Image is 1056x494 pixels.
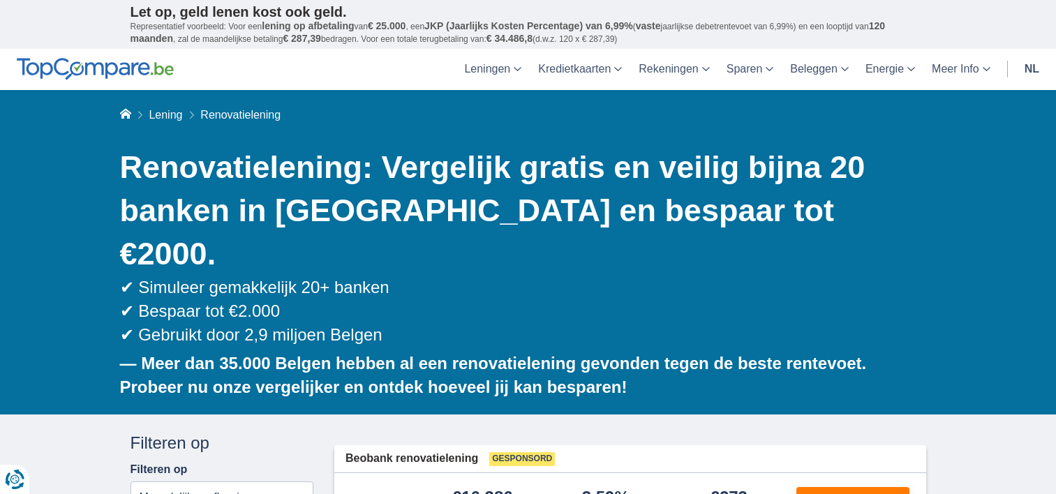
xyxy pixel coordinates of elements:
label: Filteren op [131,463,188,476]
p: Representatief voorbeeld: Voor een van , een ( jaarlijkse debetrentevoet van 6,99%) en een loopti... [131,20,926,45]
a: Rekeningen [630,49,717,90]
h1: Renovatielening: Vergelijk gratis en veilig bijna 20 banken in [GEOGRAPHIC_DATA] en bespaar tot €... [120,146,926,276]
a: Leningen [456,49,530,90]
a: Lening [149,109,182,121]
a: Beleggen [782,49,857,90]
a: Home [120,109,131,121]
a: Sparen [718,49,782,90]
a: Meer Info [923,49,999,90]
span: vaste [636,20,661,31]
div: Filteren op [131,431,314,455]
span: Renovatielening [200,109,281,121]
span: Beobank renovatielening [345,451,478,467]
span: Gesponsord [489,452,555,466]
a: Kredietkaarten [530,49,630,90]
span: 120 maanden [131,20,886,44]
span: € 34.486,8 [486,33,533,44]
span: € 287,39 [283,33,321,44]
b: — Meer dan 35.000 Belgen hebben al een renovatielening gevonden tegen de beste rentevoet. Probeer... [120,354,867,396]
span: € 25.000 [368,20,406,31]
a: Energie [857,49,923,90]
img: TopCompare [17,58,174,80]
a: nl [1016,49,1048,90]
span: lening op afbetaling [262,20,354,31]
p: Let op, geld lenen kost ook geld. [131,3,926,20]
div: ✔ Simuleer gemakkelijk 20+ banken ✔ Bespaar tot €2.000 ✔ Gebruikt door 2,9 miljoen Belgen [120,276,926,347]
span: JKP (Jaarlijks Kosten Percentage) van 6,99% [424,20,633,31]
